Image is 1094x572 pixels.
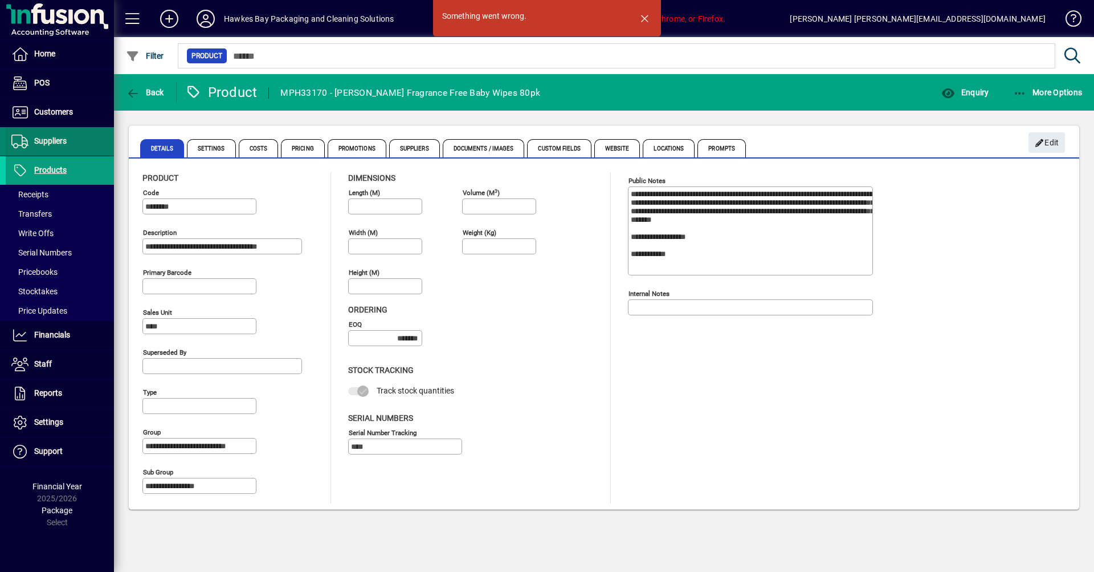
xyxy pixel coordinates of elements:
mat-label: Public Notes [628,177,666,185]
span: Prompts [697,139,746,157]
span: Financials [34,330,70,339]
span: Dimensions [348,173,395,182]
mat-label: Code [143,189,159,197]
button: Edit [1028,132,1065,153]
span: Pricing [281,139,325,157]
span: Customers [34,107,73,116]
button: Profile [187,9,224,29]
a: Write Offs [6,224,114,243]
span: Receipts [11,190,48,199]
span: Staff [34,359,52,368]
span: POS [34,78,50,87]
mat-label: EOQ [349,321,362,328]
span: Edit [1035,133,1059,152]
span: Ordering [348,305,387,314]
a: Pricebooks [6,262,114,282]
a: POS [6,69,114,98]
span: Price Updates [11,306,67,315]
span: Package [42,506,72,515]
mat-label: Sales unit [143,309,172,317]
span: Settings [187,139,236,157]
div: [PERSON_NAME] [PERSON_NAME][EMAIL_ADDRESS][DOMAIN_NAME] [790,10,1046,28]
a: Suppliers [6,127,114,156]
app-page-header-button: Back [114,82,177,103]
mat-label: Sub group [143,468,173,476]
sup: 3 [495,188,497,193]
span: Enquiry [941,88,989,97]
mat-label: Height (m) [349,269,379,277]
button: Filter [123,46,167,66]
span: Pricebooks [11,267,58,277]
mat-label: Primary barcode [143,269,191,277]
span: Write Offs [11,229,54,238]
button: Enquiry [938,82,991,103]
a: Staff [6,350,114,379]
span: Back [126,88,164,97]
button: Add [151,9,187,29]
mat-label: Internal Notes [628,290,670,298]
a: Reports [6,379,114,408]
span: Documents / Images [443,139,525,157]
button: More Options [1010,82,1085,103]
a: Financials [6,321,114,350]
mat-label: Description [143,229,177,237]
span: Suppliers [389,139,440,157]
span: Financial Year [32,482,82,491]
span: Details [140,139,184,157]
a: Transfers [6,204,114,224]
a: Home [6,40,114,68]
mat-label: Serial Number tracking [349,428,417,436]
a: Price Updates [6,301,114,321]
mat-label: Group [143,428,161,436]
span: Home [34,49,55,58]
span: Stock Tracking [348,366,414,375]
span: Product [191,50,222,62]
div: Product [185,83,258,102]
button: Back [123,82,167,103]
span: Reports [34,388,62,397]
a: Customers [6,98,114,127]
span: Costs [239,139,279,157]
span: Serial Numbers [348,413,413,423]
a: Knowledge Base [1057,2,1080,39]
div: Hawkes Bay Packaging and Cleaning Solutions [224,10,394,28]
mat-label: Width (m) [349,229,378,237]
a: Settings [6,408,114,437]
span: Website [594,139,640,157]
span: Locations [643,139,695,157]
mat-label: Superseded by [143,348,186,356]
a: Support [6,437,114,466]
span: More Options [1013,88,1083,97]
span: Custom Fields [527,139,591,157]
span: Transfers [11,209,52,218]
a: Stocktakes [6,282,114,301]
mat-label: Type [143,388,157,396]
span: Filter [126,51,164,60]
span: Serial Numbers [11,248,72,257]
span: Products [34,165,67,175]
div: MPH33170 - [PERSON_NAME] Fragrance Free Baby Wipes 80pk [280,84,540,102]
span: Settings [34,417,63,427]
a: Serial Numbers [6,243,114,262]
span: Support [34,447,63,456]
span: Product [142,173,178,182]
span: Track stock quantities [377,386,454,395]
mat-label: Weight (Kg) [463,229,496,237]
span: Suppliers [34,136,67,145]
span: Promotions [328,139,386,157]
mat-label: Length (m) [349,189,380,197]
a: Receipts [6,185,114,204]
mat-label: Volume (m ) [463,189,500,197]
span: Stocktakes [11,287,58,296]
